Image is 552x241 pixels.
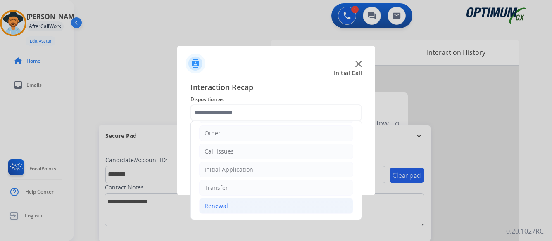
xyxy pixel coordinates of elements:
[334,69,362,77] span: Initial Call
[190,95,362,104] span: Disposition as
[205,202,228,210] div: Renewal
[205,147,234,156] div: Call Issues
[205,165,253,174] div: Initial Application
[190,81,362,95] span: Interaction Recap
[506,226,544,236] p: 0.20.1027RC
[186,54,205,73] img: contactIcon
[205,129,221,137] div: Other
[205,184,228,192] div: Transfer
